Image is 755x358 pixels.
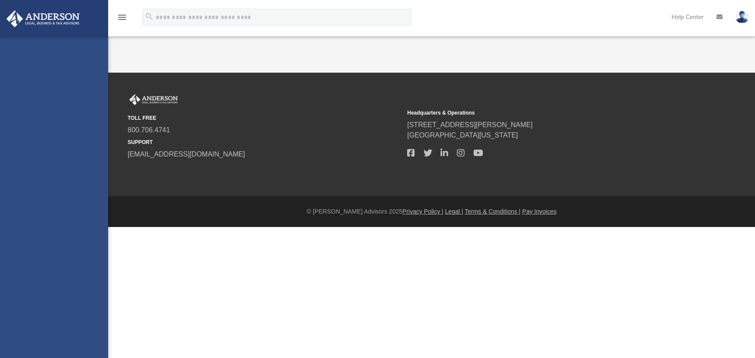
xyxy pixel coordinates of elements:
[407,131,518,139] a: [GEOGRAPHIC_DATA][US_STATE]
[402,208,443,215] a: Privacy Policy |
[522,208,556,215] a: Pay Invoices
[407,121,533,128] a: [STREET_ADDRESS][PERSON_NAME]
[128,126,170,134] a: 800.706.4741
[117,12,127,22] i: menu
[128,114,401,122] small: TOLL FREE
[128,150,245,158] a: [EMAIL_ADDRESS][DOMAIN_NAME]
[4,10,82,27] img: Anderson Advisors Platinum Portal
[736,11,749,23] img: User Pic
[465,208,520,215] a: Terms & Conditions |
[128,138,401,146] small: SUPPORT
[108,207,755,216] div: © [PERSON_NAME] Advisors 2025
[128,94,180,105] img: Anderson Advisors Platinum Portal
[407,109,681,117] small: Headquarters & Operations
[145,12,154,21] i: search
[117,16,127,22] a: menu
[445,208,463,215] a: Legal |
